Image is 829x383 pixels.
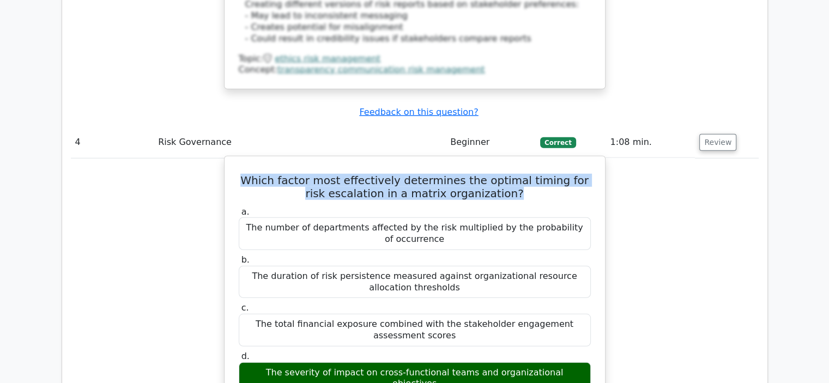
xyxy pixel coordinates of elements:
button: Review [699,134,736,151]
div: Concept: [239,64,591,76]
td: 1:08 min. [606,127,695,158]
div: Topic: [239,53,591,65]
h5: Which factor most effectively determines the optimal timing for risk escalation in a matrix organ... [238,174,592,200]
a: transparency communication risk management [277,64,485,75]
span: a. [241,206,250,217]
td: Beginner [446,127,536,158]
a: Feedback on this question? [359,107,478,117]
span: c. [241,302,249,313]
span: d. [241,351,250,361]
td: 4 [71,127,154,158]
td: Risk Governance [154,127,446,158]
div: The number of departments affected by the risk multiplied by the probability of occurrence [239,217,591,250]
span: Correct [540,137,576,148]
a: ethics risk management [275,53,380,64]
span: b. [241,254,250,265]
div: The total financial exposure combined with the stakeholder engagement assessment scores [239,314,591,346]
div: The duration of risk persistence measured against organizational resource allocation thresholds [239,266,591,299]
